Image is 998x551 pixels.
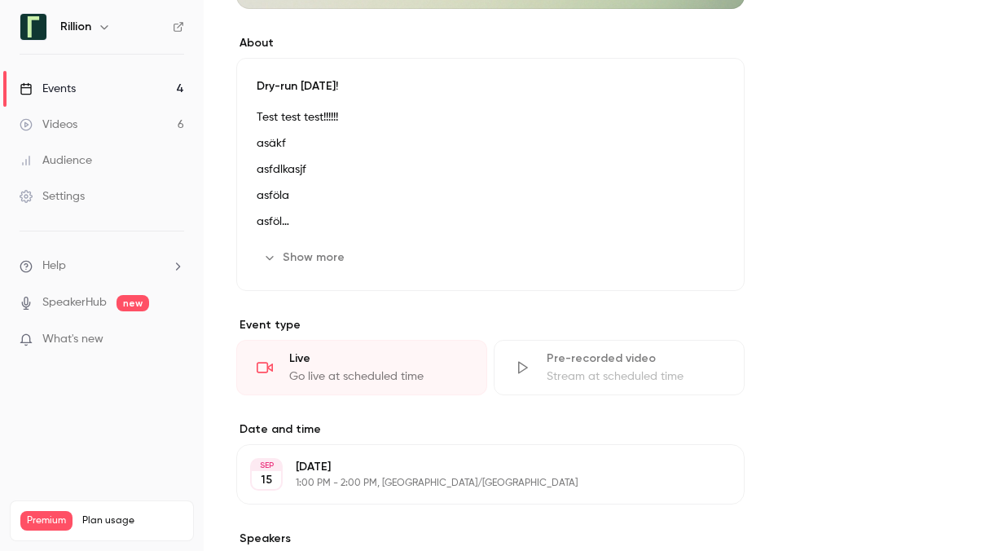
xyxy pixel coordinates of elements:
[252,460,281,471] div: SEP
[547,350,724,367] div: Pre-recorded video
[117,295,149,311] span: new
[257,160,724,179] p: asfdlkasjf
[296,459,658,475] p: [DATE]
[42,258,66,275] span: Help
[236,317,745,333] p: Event type
[289,368,467,385] div: Go live at scheduled time
[236,531,745,547] label: Speakers
[257,134,724,153] p: asäkf
[236,35,745,51] label: About
[257,186,724,205] p: asföla
[82,514,183,527] span: Plan usage
[20,117,77,133] div: Videos
[20,81,76,97] div: Events
[42,294,107,311] a: SpeakerHub
[257,78,724,95] p: Dry-run [DATE]!
[20,188,85,205] div: Settings
[42,331,103,348] span: What's new
[236,340,487,395] div: LiveGo live at scheduled time
[20,511,73,531] span: Premium
[257,245,354,271] button: Show more
[261,472,272,488] p: 15
[296,477,658,490] p: 1:00 PM - 2:00 PM, [GEOGRAPHIC_DATA]/[GEOGRAPHIC_DATA]
[494,340,745,395] div: Pre-recorded videoStream at scheduled time
[20,14,46,40] img: Rillion
[60,19,91,35] h6: Rillion
[20,258,184,275] li: help-dropdown-opener
[236,421,745,438] label: Date and time
[547,368,724,385] div: Stream at scheduled time
[289,350,467,367] div: Live
[257,212,724,231] p: asföl
[257,108,724,127] p: Test test test!!!!!!
[20,152,92,169] div: Audience
[165,333,184,347] iframe: Noticeable Trigger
